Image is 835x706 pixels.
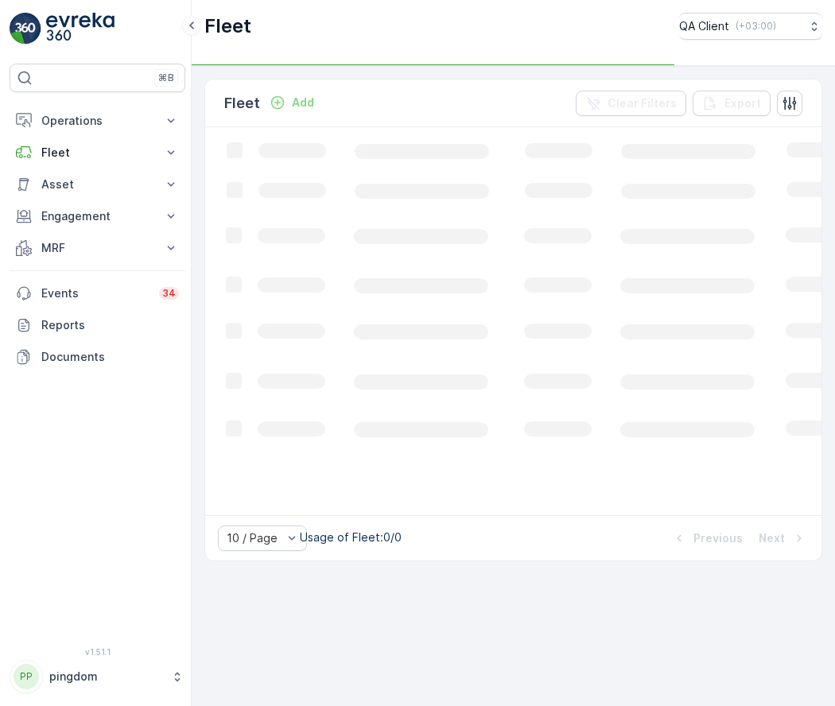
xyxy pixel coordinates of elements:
[608,95,677,111] p: Clear Filters
[10,169,185,200] button: Asset
[41,176,153,192] p: Asset
[41,208,153,224] p: Engagement
[10,341,185,373] a: Documents
[204,14,251,39] p: Fleet
[158,72,174,84] p: ⌘B
[49,669,163,685] p: pingdom
[10,232,185,264] button: MRF
[10,660,185,693] button: PPpingdom
[41,113,153,129] p: Operations
[10,200,185,232] button: Engagement
[757,529,809,548] button: Next
[10,105,185,137] button: Operations
[162,287,176,300] p: 34
[263,93,320,112] button: Add
[41,285,150,301] p: Events
[724,95,761,111] p: Export
[300,529,402,545] p: Usage of Fleet : 0/0
[736,20,776,33] p: ( +03:00 )
[679,18,729,34] p: QA Client
[10,137,185,169] button: Fleet
[292,95,314,111] p: Add
[10,309,185,341] a: Reports
[41,145,153,161] p: Fleet
[14,664,39,689] div: PP
[41,349,179,365] p: Documents
[10,277,185,309] a: Events34
[670,529,744,548] button: Previous
[41,317,179,333] p: Reports
[224,92,260,114] p: Fleet
[576,91,686,116] button: Clear Filters
[679,13,822,40] button: QA Client(+03:00)
[41,240,153,256] p: MRF
[46,13,115,45] img: logo_light-DOdMpM7g.png
[10,13,41,45] img: logo
[10,647,185,657] span: v 1.51.1
[693,530,743,546] p: Previous
[759,530,785,546] p: Next
[693,91,771,116] button: Export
